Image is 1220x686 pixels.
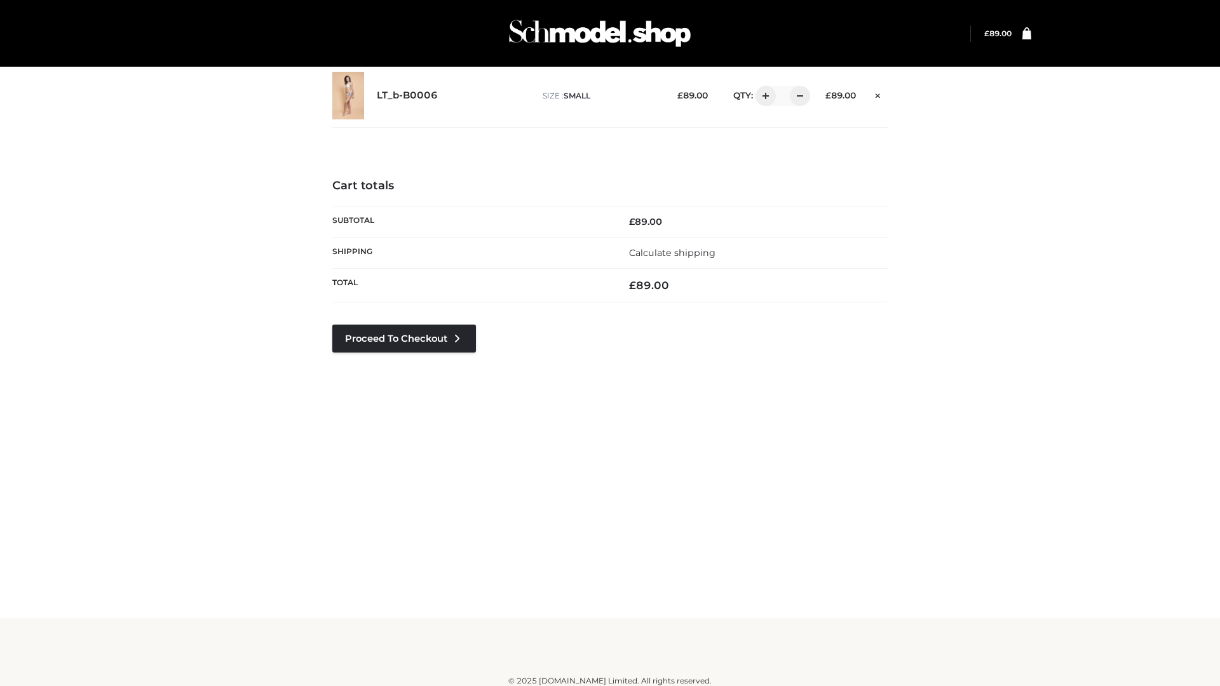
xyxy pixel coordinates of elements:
a: LT_b-B0006 [377,90,438,102]
a: Remove this item [869,86,888,102]
bdi: 89.00 [825,90,856,100]
bdi: 89.00 [629,216,662,227]
bdi: 89.00 [677,90,708,100]
bdi: 89.00 [984,29,1012,38]
h4: Cart totals [332,179,888,193]
th: Shipping [332,237,610,268]
bdi: 89.00 [629,279,669,292]
span: £ [984,29,989,38]
div: QTY: [721,86,806,106]
img: LT_b-B0006 - SMALL [332,72,364,119]
th: Total [332,269,610,302]
p: size : [543,90,658,102]
span: £ [629,216,635,227]
th: Subtotal [332,206,610,237]
span: SMALL [564,91,590,100]
span: £ [677,90,683,100]
a: Calculate shipping [629,247,715,259]
span: £ [629,279,636,292]
a: Proceed to Checkout [332,325,476,353]
span: £ [825,90,831,100]
img: Schmodel Admin 964 [505,8,695,58]
a: £89.00 [984,29,1012,38]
